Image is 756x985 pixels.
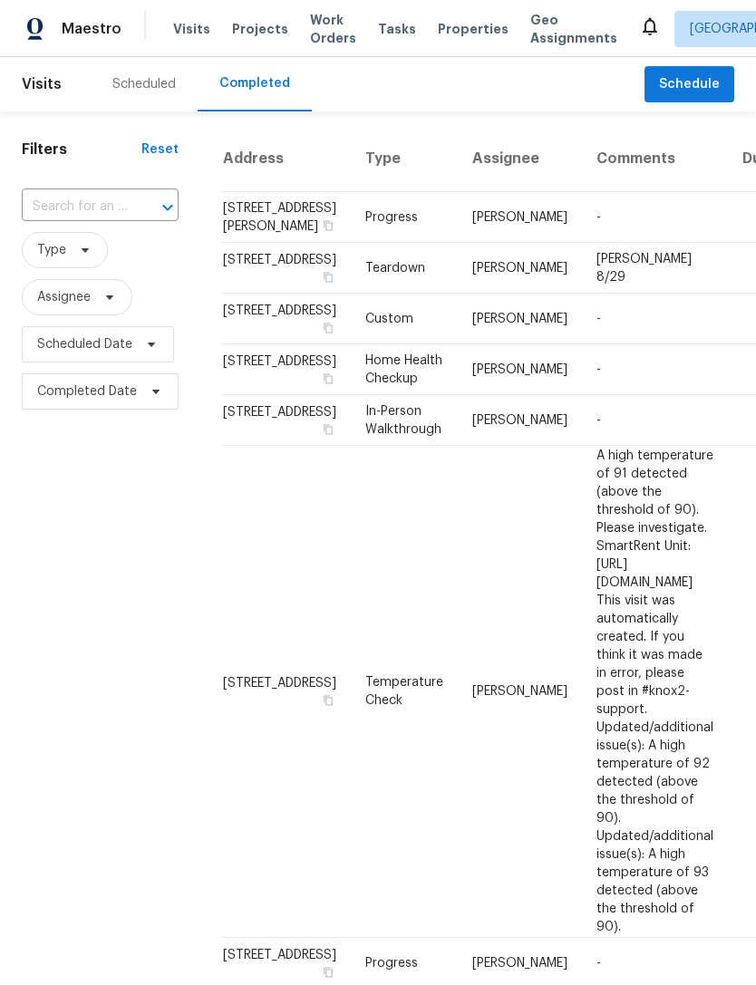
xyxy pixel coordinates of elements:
td: [STREET_ADDRESS] [222,344,351,395]
span: Projects [232,20,288,38]
td: Temperature Check [351,446,458,938]
div: Reset [141,140,179,159]
td: [PERSON_NAME] 8/29 [582,243,728,294]
span: Visits [173,20,210,38]
span: Properties [438,20,509,38]
td: [STREET_ADDRESS] [222,395,351,446]
th: Address [222,126,351,192]
td: - [582,395,728,446]
td: [PERSON_NAME] [458,243,582,294]
td: - [582,344,728,395]
td: - [582,192,728,243]
td: [STREET_ADDRESS] [222,446,351,938]
td: [PERSON_NAME] [458,446,582,938]
button: Copy Address [320,421,336,438]
button: Copy Address [320,964,336,980]
div: Scheduled [112,75,176,93]
th: Type [351,126,458,192]
button: Copy Address [320,269,336,285]
td: Progress [351,192,458,243]
input: Search for an address... [22,193,128,221]
td: [PERSON_NAME] [458,344,582,395]
td: Home Health Checkup [351,344,458,395]
button: Copy Address [320,217,336,234]
td: In-Person Walkthrough [351,395,458,446]
th: Comments [582,126,728,192]
td: [STREET_ADDRESS] [222,243,351,294]
span: Assignee [37,288,91,306]
td: A high temperature of 91 detected (above the threshold of 90). Please investigate. SmartRent Unit... [582,446,728,938]
div: Completed [219,74,290,92]
span: Schedule [659,73,720,96]
h1: Filters [22,140,141,159]
span: Completed Date [37,382,137,401]
td: [PERSON_NAME] [458,395,582,446]
button: Open [155,195,180,220]
span: Geo Assignments [530,11,617,47]
button: Schedule [645,66,734,103]
td: [STREET_ADDRESS][PERSON_NAME] [222,192,351,243]
span: Type [37,241,66,259]
span: Work Orders [310,11,356,47]
td: [PERSON_NAME] [458,192,582,243]
td: [PERSON_NAME] [458,294,582,344]
button: Copy Address [320,320,336,336]
td: - [582,294,728,344]
span: Tasks [378,23,416,35]
td: Custom [351,294,458,344]
span: Visits [22,64,62,104]
td: Teardown [351,243,458,294]
span: Maestro [62,20,121,38]
button: Copy Address [320,371,336,387]
th: Assignee [458,126,582,192]
td: [STREET_ADDRESS] [222,294,351,344]
span: Scheduled Date [37,335,132,353]
button: Copy Address [320,692,336,709]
